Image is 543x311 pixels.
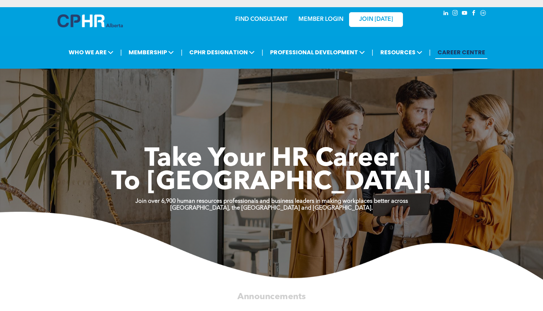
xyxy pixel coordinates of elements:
[57,14,123,27] img: A blue and white logo for cp alberta
[120,45,122,60] li: |
[170,205,373,211] strong: [GEOGRAPHIC_DATA], the [GEOGRAPHIC_DATA] and [GEOGRAPHIC_DATA].
[429,45,431,60] li: |
[460,9,468,19] a: youtube
[435,46,487,59] a: CAREER CENTRE
[372,45,373,60] li: |
[126,46,176,59] span: MEMBERSHIP
[235,17,288,22] a: FIND CONSULTANT
[298,17,343,22] a: MEMBER LOGIN
[111,170,432,196] span: To [GEOGRAPHIC_DATA]!
[237,292,306,301] span: Announcements
[135,198,408,204] strong: Join over 6,900 human resources professionals and business leaders in making workplaces better ac...
[442,9,450,19] a: linkedin
[349,12,403,27] a: JOIN [DATE]
[187,46,257,59] span: CPHR DESIGNATION
[359,16,393,23] span: JOIN [DATE]
[66,46,116,59] span: WHO WE ARE
[479,9,487,19] a: Social network
[451,9,459,19] a: instagram
[144,146,399,172] span: Take Your HR Career
[261,45,263,60] li: |
[470,9,478,19] a: facebook
[181,45,182,60] li: |
[268,46,367,59] span: PROFESSIONAL DEVELOPMENT
[378,46,424,59] span: RESOURCES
